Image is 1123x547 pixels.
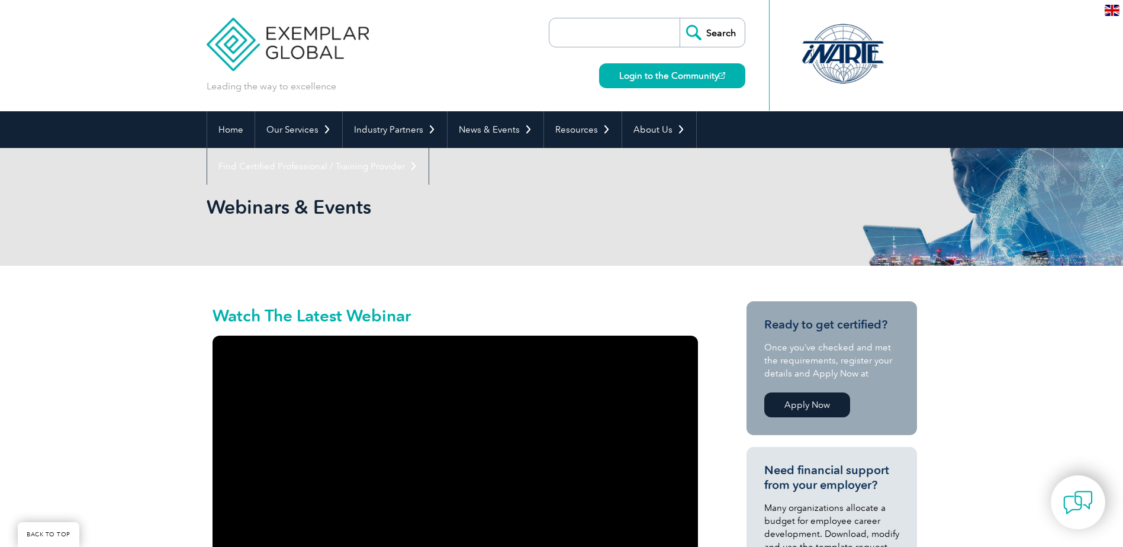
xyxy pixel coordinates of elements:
a: News & Events [448,111,543,148]
p: Once you’ve checked and met the requirements, register your details and Apply Now at [764,341,899,380]
a: About Us [622,111,696,148]
h2: Watch The Latest Webinar [213,307,698,324]
a: Find Certified Professional / Training Provider [207,148,429,185]
a: Resources [544,111,622,148]
img: contact-chat.png [1063,488,1093,517]
a: Home [207,111,255,148]
a: Login to the Community [599,63,745,88]
a: BACK TO TOP [18,522,79,547]
h3: Need financial support from your employer? [764,463,899,493]
a: Our Services [255,111,342,148]
h1: Webinars & Events [207,195,661,218]
img: en [1105,5,1119,16]
img: open_square.png [719,72,725,79]
h3: Ready to get certified? [764,317,899,332]
a: Industry Partners [343,111,447,148]
p: Leading the way to excellence [207,80,336,93]
a: Apply Now [764,392,850,417]
input: Search [680,18,745,47]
